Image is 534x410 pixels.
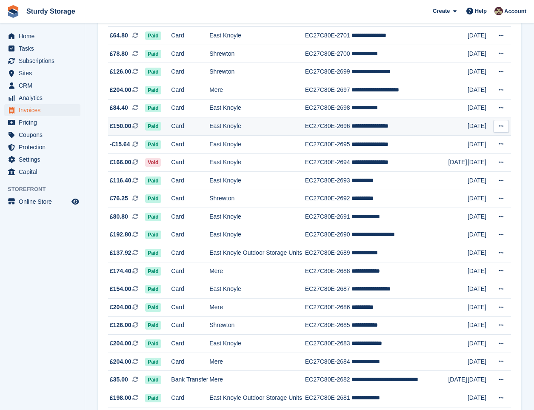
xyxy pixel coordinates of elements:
span: Paid [145,50,161,58]
td: East Knoyle [209,226,305,244]
span: Protection [19,141,70,153]
span: £76.25 [110,194,128,203]
td: [DATE] [468,353,493,371]
td: East Knoyle [209,154,305,172]
td: EC27C80E-2696 [305,117,351,136]
a: menu [4,92,80,104]
td: [DATE] [468,335,493,353]
span: £84.40 [110,103,128,112]
td: Card [171,81,209,99]
td: East Knoyle [209,135,305,154]
td: Mere [209,371,305,389]
span: Sites [19,67,70,79]
td: EC27C80E-2688 [305,262,351,280]
span: Paid [145,213,161,221]
img: stora-icon-8386f47178a22dfd0bd8f6a31ec36ba5ce8667c1dd55bd0f319d3a0aa187defe.svg [7,5,20,18]
span: £204.00 [110,357,131,366]
td: East Knoyle [209,208,305,226]
a: menu [4,117,80,128]
a: menu [4,104,80,116]
td: Card [171,27,209,45]
td: Shrewton [209,190,305,208]
span: Paid [145,358,161,366]
td: Card [171,262,209,280]
span: Create [433,7,450,15]
span: Paid [145,194,161,203]
td: Card [171,45,209,63]
span: Paid [145,140,161,149]
span: -£15.64 [110,140,130,149]
td: [DATE] [468,244,493,262]
span: Capital [19,166,70,178]
td: East Knoyle Outdoor Storage Units [209,244,305,262]
td: Card [171,171,209,190]
td: [DATE] [468,190,493,208]
td: [DATE] [468,280,493,299]
td: Card [171,99,209,117]
td: East Knoyle [209,171,305,190]
span: £137.92 [110,248,131,257]
span: Void [145,158,161,167]
td: EC27C80E-2682 [305,371,351,389]
td: EC27C80E-2697 [305,81,351,99]
td: Card [171,389,209,407]
a: Preview store [70,196,80,207]
td: [DATE] [468,63,493,81]
td: Card [171,154,209,172]
span: £198.00 [110,393,131,402]
td: Card [171,208,209,226]
td: EC27C80E-2695 [305,135,351,154]
td: East Knoyle Outdoor Storage Units [209,389,305,407]
span: £204.00 [110,303,131,312]
td: Mere [209,299,305,317]
td: [DATE] [468,316,493,335]
td: [DATE] [448,371,467,389]
a: menu [4,55,80,67]
td: EC27C80E-2684 [305,353,351,371]
td: East Knoyle [209,280,305,299]
span: Paid [145,267,161,276]
span: Paid [145,177,161,185]
span: Coupons [19,129,70,141]
span: Paid [145,122,161,131]
span: CRM [19,80,70,91]
span: Help [475,7,487,15]
a: menu [4,154,80,165]
td: EC27C80E-2691 [305,208,351,226]
td: Card [171,63,209,81]
td: [DATE] [468,27,493,45]
span: £126.00 [110,67,131,76]
span: £174.40 [110,267,131,276]
span: Invoices [19,104,70,116]
td: [DATE] [468,154,493,172]
td: EC27C80E-2692 [305,190,351,208]
td: [DATE] [468,262,493,280]
td: EC27C80E-2690 [305,226,351,244]
td: [DATE] [468,117,493,136]
td: Shrewton [209,63,305,81]
span: Paid [145,68,161,76]
span: £150.00 [110,122,131,131]
td: EC27C80E-2698 [305,99,351,117]
td: EC27C80E-2700 [305,45,351,63]
td: [DATE] [468,45,493,63]
span: £204.00 [110,85,131,94]
span: Pricing [19,117,70,128]
span: £64.80 [110,31,128,40]
span: £154.00 [110,285,131,293]
a: menu [4,80,80,91]
td: Card [171,316,209,335]
img: Sue Cadwaladr [494,7,503,15]
td: Bank Transfer [171,371,209,389]
td: EC27C80E-2686 [305,299,351,317]
td: [DATE] [468,299,493,317]
td: [DATE] [448,154,467,172]
td: EC27C80E-2687 [305,280,351,299]
a: menu [4,196,80,208]
span: Subscriptions [19,55,70,67]
a: menu [4,129,80,141]
td: Card [171,226,209,244]
span: Paid [145,104,161,112]
span: Analytics [19,92,70,104]
span: Paid [145,285,161,293]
